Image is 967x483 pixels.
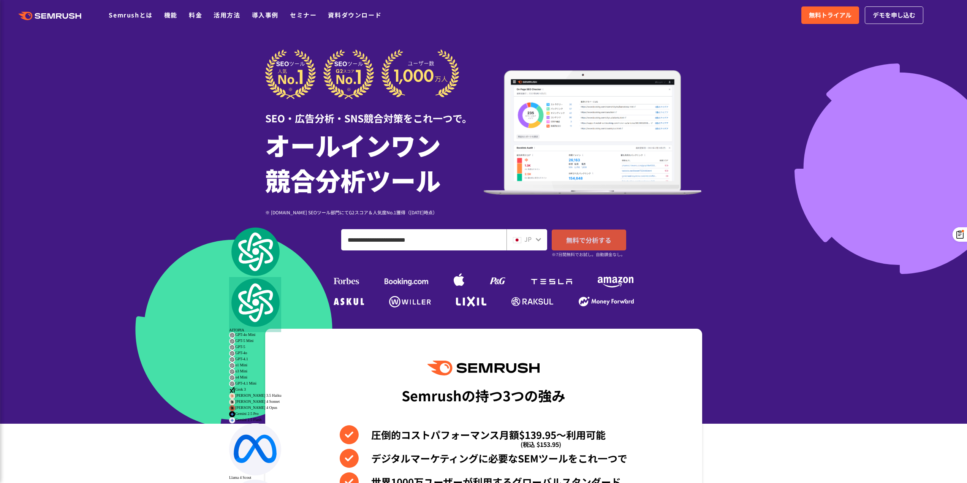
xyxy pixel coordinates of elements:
[521,435,561,454] span: (税込 $153.95)
[80,45,86,51] img: tab_keywords_by_traffic_grey.svg
[229,381,281,387] div: GPT-4.1 Mini
[229,369,235,375] img: gpt-black.svg
[21,12,37,18] div: v 4.0.25
[229,350,281,356] div: GPT-4o
[229,405,235,411] img: claude-35-opus.svg
[229,344,281,350] div: GPT-5
[12,20,18,27] img: website_grey.svg
[229,375,235,381] img: gpt-black.svg
[26,45,32,51] img: tab_domain_overview_orange.svg
[229,417,235,423] img: gemini-20-flash.svg
[164,10,177,19] a: 機能
[109,10,152,19] a: Semrushとは
[229,417,281,423] div: Gemini 2.5 Flash
[229,332,281,338] div: GPT-4o Mini
[229,338,235,344] img: gpt-black.svg
[229,369,281,375] div: o3 Mini
[229,375,281,381] div: o4 Mini
[809,10,851,20] span: 無料トライアル
[229,423,281,480] div: Llama 4 Scout
[229,405,281,411] div: [PERSON_NAME] 4 Opus
[229,411,281,417] div: Gemini 2.5 Pro
[552,251,625,258] small: ※7日間無料でお試し。自動課金なし。
[189,10,202,19] a: 料金
[20,20,88,27] div: ドメイン: [DOMAIN_NAME]
[88,46,122,51] div: キーワード流入
[229,363,281,369] div: o1 Mini
[342,230,506,250] input: ドメイン、キーワードまたはURLを入力してください
[229,387,281,393] div: Grok 3
[12,12,18,18] img: logo_orange.svg
[229,332,235,338] img: gpt-black.svg
[265,99,484,125] div: SEO・広告分析・SNS競合対策をこれ一つで。
[229,350,235,356] img: gpt-black.svg
[214,10,240,19] a: 活用方法
[34,46,63,51] div: ドメイン概要
[402,381,565,409] div: Semrushの持つ3つの強み
[873,10,915,20] span: デモを申し込む
[229,226,281,277] img: logo.svg
[252,10,279,19] a: 導入事例
[340,449,627,468] li: デジタルマーケティングに必要なSEMツールをこれ一つで
[229,411,235,417] img: gemini-15-pro.svg
[229,393,235,399] img: claude-35-haiku.svg
[229,356,281,363] div: GPT-4.1
[340,425,627,444] li: 圧倒的コストパフォーマンス月額$139.95〜利用可能
[229,381,235,387] img: gpt-black.svg
[265,209,484,216] div: ※ [DOMAIN_NAME] SEOツール部門にてG2スコア＆人気度No.1獲得（[DATE]時点）
[229,363,235,369] img: gpt-black.svg
[229,344,235,350] img: gpt-black.svg
[229,338,281,344] div: GPT-5 Mini
[229,423,281,475] img: llama-33-70b.svg
[229,277,281,332] div: AITOPIA
[265,127,484,197] h1: オールインワン 競合分析ツール
[229,399,281,405] div: [PERSON_NAME] 4 Sonnet
[865,6,923,24] a: デモを申し込む
[427,361,539,375] img: Semrush
[229,356,235,363] img: gpt-black.svg
[524,234,532,244] span: JP
[801,6,859,24] a: 無料トライアル
[290,10,317,19] a: セミナー
[552,230,626,250] a: 無料で分析する
[328,10,381,19] a: 資料ダウンロード
[229,277,281,328] img: logo.svg
[566,235,611,245] span: 無料で分析する
[229,393,281,399] div: [PERSON_NAME] 3.5 Haiku
[229,399,235,405] img: claude-35-sonnet.svg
